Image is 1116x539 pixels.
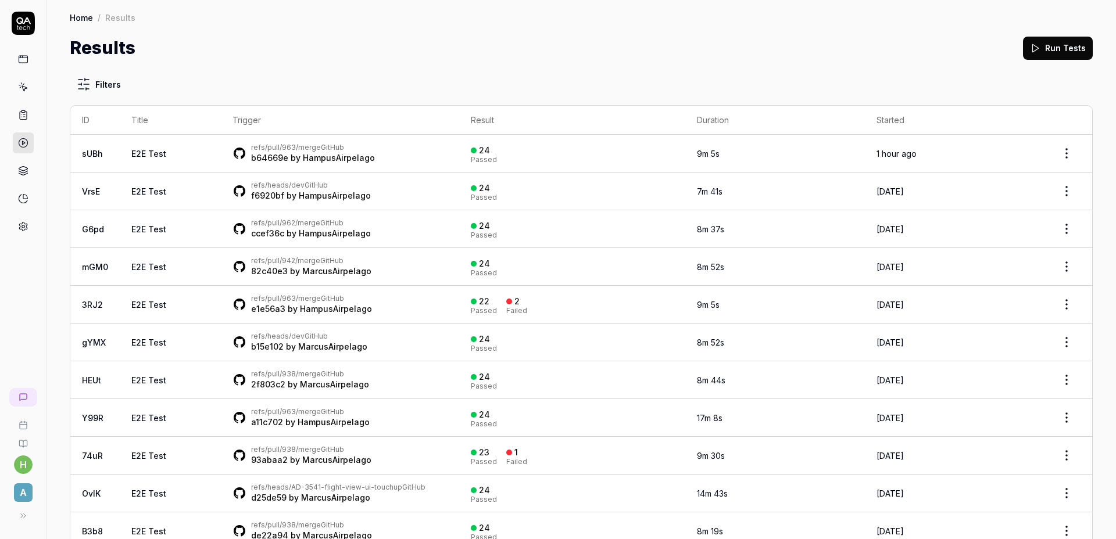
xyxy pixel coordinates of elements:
[82,337,106,347] a: gYMX
[479,372,490,382] div: 24
[471,232,497,239] div: Passed
[251,304,285,314] a: e1e56a3
[877,300,904,310] time: [DATE]
[5,474,41,504] button: A
[82,413,103,423] a: Y99R
[251,454,371,466] div: by
[877,413,904,423] time: [DATE]
[877,526,904,536] time: [DATE]
[471,156,497,163] div: Passed
[479,221,490,231] div: 24
[697,451,725,461] time: 9m 30s
[471,194,497,201] div: Passed
[471,383,497,390] div: Passed
[251,294,321,303] a: refs/pull/963/merge
[697,413,722,423] time: 17m 8s
[131,224,166,234] a: E2E Test
[251,341,367,353] div: by
[251,417,283,427] a: a11c702
[251,218,371,228] div: GitHub
[14,455,33,474] button: h
[251,455,288,465] a: 93abaa2
[514,447,518,458] div: 1
[471,269,497,276] div: Passed
[251,294,372,303] div: GitHub
[251,303,372,315] div: by
[131,413,166,423] a: E2E Test
[877,262,904,272] time: [DATE]
[251,407,370,416] div: GitHub
[298,417,370,427] a: HampusAirpelago
[5,430,41,448] a: Documentation
[299,228,371,238] a: HampusAirpelago
[70,106,120,135] th: ID
[251,191,284,200] a: f6920bf
[5,411,41,430] a: Book a call with us
[479,334,490,344] div: 24
[251,342,284,351] a: b15e102
[251,332,305,340] a: refs/heads/dev
[131,337,166,347] a: E2E Test
[131,451,166,461] a: E2E Test
[251,483,425,492] div: GitHub
[251,228,371,239] div: by
[251,143,375,152] div: GitHub
[98,12,101,23] div: /
[471,458,497,465] div: Passed
[471,345,497,352] div: Passed
[697,300,720,310] time: 9m 5s
[299,191,371,200] a: HampusAirpelago
[877,451,904,461] time: [DATE]
[471,496,497,503] div: Passed
[131,526,166,536] a: E2E Test
[251,256,371,265] div: GitHub
[251,143,321,152] a: refs/pull/963/merge
[479,447,489,458] div: 23
[70,12,93,23] a: Home
[251,483,402,491] a: refs/heads/AD-3541-flight-view-ui-touchup
[697,488,728,498] time: 14m 43s
[877,186,904,196] time: [DATE]
[131,149,166,159] a: E2E Test
[120,106,221,135] th: Title
[459,106,685,135] th: Result
[479,258,490,269] div: 24
[82,375,101,385] a: HEUt
[479,296,489,307] div: 22
[479,485,490,495] div: 24
[9,388,37,407] a: New conversation
[471,307,497,314] div: Passed
[251,492,425,504] div: by
[82,451,103,461] a: 74uR
[82,488,101,498] a: OvIK
[105,12,135,23] div: Results
[251,153,288,163] a: b64669e
[301,493,370,502] a: MarcusAirpelago
[131,375,166,385] a: E2E Test
[70,35,135,61] h1: Results
[479,183,490,193] div: 24
[251,407,321,416] a: refs/pull/963/merge
[251,332,367,341] div: GitHub
[251,218,320,227] a: refs/pull/962/merge
[251,181,371,190] div: GitHub
[82,300,103,310] a: 3RJ2
[514,296,520,307] div: 2
[251,379,369,390] div: by
[877,375,904,385] time: [DATE]
[697,337,724,347] time: 8m 52s
[251,152,375,164] div: by
[82,186,100,196] a: VrsE
[251,520,321,529] a: refs/pull/938/merge
[303,153,375,163] a: HampusAirpelago
[251,181,305,189] a: refs/heads/dev
[131,186,166,196] a: E2E Test
[82,149,103,159] a: sUBh
[877,488,904,498] time: [DATE]
[479,523,490,533] div: 24
[877,149,917,159] time: 1 hour ago
[877,224,904,234] time: [DATE]
[697,375,725,385] time: 8m 44s
[479,409,490,420] div: 24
